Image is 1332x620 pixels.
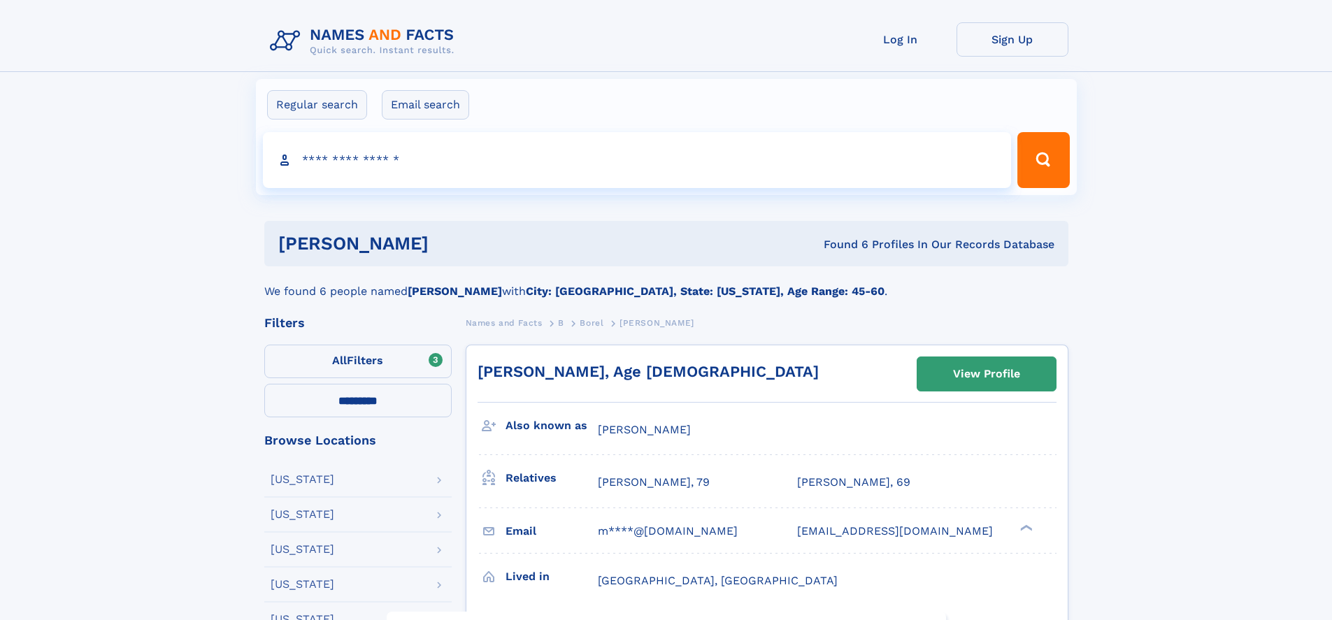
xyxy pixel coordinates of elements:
[620,318,694,328] span: [PERSON_NAME]
[267,90,367,120] label: Regular search
[526,284,885,298] b: City: [GEOGRAPHIC_DATA], State: [US_STATE], Age Range: 45-60
[953,358,1020,390] div: View Profile
[1017,132,1069,188] button: Search Button
[506,414,598,438] h3: Also known as
[845,22,957,57] a: Log In
[797,524,993,538] span: [EMAIL_ADDRESS][DOMAIN_NAME]
[1017,523,1033,532] div: ❯
[332,354,347,367] span: All
[598,423,691,436] span: [PERSON_NAME]
[626,237,1054,252] div: Found 6 Profiles In Our Records Database
[580,318,603,328] span: Borel
[382,90,469,120] label: Email search
[957,22,1068,57] a: Sign Up
[466,314,543,331] a: Names and Facts
[263,132,1012,188] input: search input
[264,317,452,329] div: Filters
[506,565,598,589] h3: Lived in
[506,519,598,543] h3: Email
[264,434,452,447] div: Browse Locations
[264,266,1068,300] div: We found 6 people named with .
[264,22,466,60] img: Logo Names and Facts
[278,235,626,252] h1: [PERSON_NAME]
[271,509,334,520] div: [US_STATE]
[598,574,838,587] span: [GEOGRAPHIC_DATA], [GEOGRAPHIC_DATA]
[598,475,710,490] a: [PERSON_NAME], 79
[580,314,603,331] a: Borel
[558,314,564,331] a: B
[506,466,598,490] h3: Relatives
[558,318,564,328] span: B
[271,579,334,590] div: [US_STATE]
[264,345,452,378] label: Filters
[271,474,334,485] div: [US_STATE]
[408,284,502,298] b: [PERSON_NAME]
[917,357,1056,391] a: View Profile
[271,544,334,555] div: [US_STATE]
[797,475,910,490] a: [PERSON_NAME], 69
[478,363,819,380] a: [PERSON_NAME], Age [DEMOGRAPHIC_DATA]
